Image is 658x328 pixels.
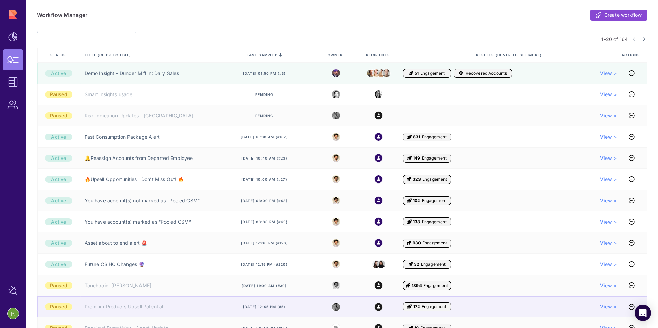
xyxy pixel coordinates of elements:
a: 🔔Reassign Accounts from Departed Employee [85,155,193,162]
i: Engagement [407,219,412,225]
span: Pending [255,113,273,118]
img: 7662619556629_2c1093bde4b42039e029_32.jpg [332,303,340,311]
i: Engagement [407,134,412,140]
span: [DATE] 10:30 am (#182) [241,135,288,139]
span: 930 [413,240,421,246]
span: Owner [328,53,344,58]
img: kevin.jpeg [367,70,375,76]
img: 7530139536612_24487aea9d702d60db16_32.png [332,175,340,183]
img: angela.jpeg [372,67,380,79]
span: 1894 [412,283,422,288]
img: 7530139536612_24487aea9d702d60db16_32.png [332,281,340,289]
a: View > [600,240,617,247]
span: Engagement [423,283,448,288]
img: account-photo [8,308,19,319]
a: View > [600,134,617,140]
a: 🔥Upsell Opportunities : Don’t Miss Out! 🔥 [85,176,184,183]
a: Demo Insight - Dunder Mifflin: Daily Sales [85,70,179,77]
span: Create workflow [604,12,642,18]
div: Active [45,176,72,183]
img: 7530139536612_24487aea9d702d60db16_32.png [332,239,340,247]
a: View > [600,91,617,98]
div: Paused [45,282,72,289]
span: Engagement [420,71,445,76]
span: [DATE] 11:00 am (#30) [242,283,287,288]
a: Premium Products Upsell Potential [85,303,163,310]
div: Paused [45,303,72,310]
i: Engagement [406,283,410,288]
div: Paused [45,112,72,119]
a: View > [600,303,617,310]
a: Risk Indication Updates - [GEOGRAPHIC_DATA] [85,112,194,119]
img: 4826597368309_30979a6ecdb4517bb6a9_32.jpg [372,260,380,268]
div: Active [45,134,72,140]
span: [DATE] 03:00 pm (#45) [241,219,288,224]
div: Paused [45,91,72,98]
img: 7662619556629_2c1093bde4b42039e029_32.jpg [332,112,340,119]
span: [DATE] 12:15 pm (#220) [241,262,288,267]
a: Touchpoint [PERSON_NAME] [85,282,151,289]
span: Status [50,53,68,58]
span: [DATE] 03:00 pm (#43) [241,198,288,203]
span: Engagement [422,219,447,225]
a: You have account(s) not marked as “Pooled CSM” [85,197,200,204]
span: Engagement [422,198,447,203]
i: Engagement [409,262,413,267]
i: Engagement [409,71,413,76]
a: View > [600,176,617,183]
i: Engagement [407,155,412,161]
a: View > [600,70,617,77]
img: 7530139536612_24487aea9d702d60db16_32.png [332,154,340,162]
a: View > [600,112,617,119]
span: Results (Hover to see more) [476,53,543,58]
span: Engagement [422,155,447,161]
span: Pending [255,92,273,97]
span: 138 [413,219,420,225]
a: Fast Consumption Package Alert [85,134,160,140]
div: Active [45,218,72,225]
a: Smart insights usage [85,91,133,98]
span: [DATE] 01:50 pm (#3) [243,71,286,76]
span: View > [600,218,617,225]
i: Engagement [407,198,412,203]
i: Engagement [407,240,411,246]
img: 9137139073652_81250423bda472dcd80a_32.png [332,90,340,98]
h1: Workflow Manager [37,12,87,18]
span: [DATE] 10:40 am (#23) [241,156,287,161]
span: Engagement [421,262,446,267]
span: 32 [414,262,419,267]
span: Recovered Accounts [466,71,507,76]
img: 7530139536612_24487aea9d702d60db16_32.png [332,133,340,141]
a: Future CS HC Changes 🔮 [85,261,145,268]
a: View > [600,261,617,268]
span: [DATE] 10:00 am (#27) [241,177,287,182]
img: 1050791595619_a587944aecba22e3ec09_32.png [375,90,382,98]
span: 172 [413,304,420,310]
span: [DATE] 12:45 pm (#5) [243,304,285,309]
span: 831 [413,134,420,140]
span: 149 [413,155,420,161]
div: Open Intercom Messenger [635,305,651,321]
img: dwight.png [382,67,390,78]
span: 102 [413,198,420,203]
span: Engagement [422,304,446,310]
span: Actions [622,53,642,58]
span: 323 [413,177,421,182]
span: 51 [415,71,419,76]
i: Engagement [407,177,411,182]
img: michael.jpeg [332,69,340,77]
a: Asset about to end alert 🚨 [85,240,147,247]
span: Engagement [422,177,447,182]
span: Recipients [366,53,391,58]
span: Engagement [422,240,447,246]
span: Engagement [422,134,447,140]
img: 7530139536612_24487aea9d702d60db16_32.png [332,197,340,204]
div: Active [45,197,72,204]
